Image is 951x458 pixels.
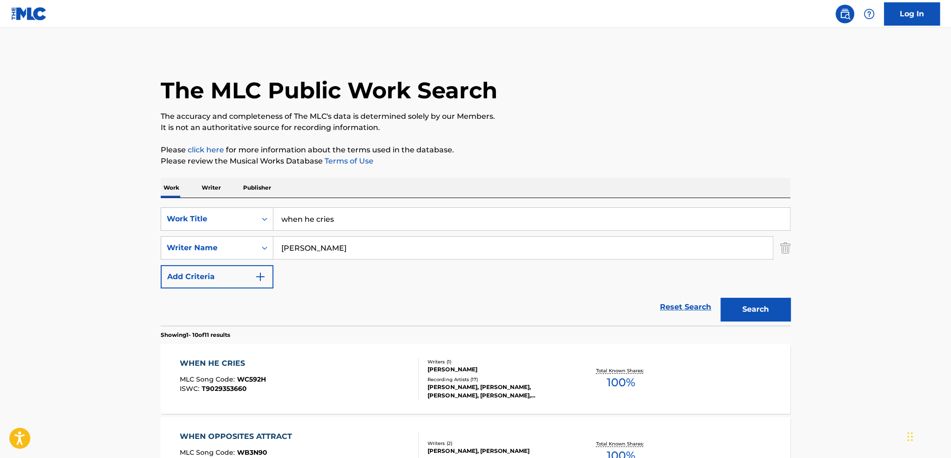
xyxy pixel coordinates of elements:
[161,76,497,104] h1: The MLC Public Work Search
[240,178,274,198] p: Publisher
[161,265,273,288] button: Add Criteria
[863,8,875,20] img: help
[180,358,266,369] div: WHEN HE CRIES
[884,2,940,26] a: Log In
[596,440,645,447] p: Total Known Shares:
[161,207,790,326] form: Search Form
[428,365,568,374] div: [PERSON_NAME]
[860,5,878,23] div: Help
[161,156,790,167] p: Please review the Musical Works Database
[199,178,224,198] p: Writer
[596,367,645,374] p: Total Known Shares:
[323,157,374,165] a: Terms of Use
[606,374,635,391] span: 100 %
[161,122,790,133] p: It is not an authoritative source for recording information.
[428,358,568,365] div: Writers ( 1 )
[180,375,237,383] span: MLC Song Code :
[836,5,854,23] a: Public Search
[720,298,790,321] button: Search
[161,144,790,156] p: Please for more information about the terms used in the database.
[188,145,224,154] a: click here
[904,413,951,458] iframe: Chat Widget
[161,331,230,339] p: Showing 1 - 10 of 11 results
[428,447,568,455] div: [PERSON_NAME], [PERSON_NAME]
[180,384,202,393] span: ISWC :
[161,111,790,122] p: The accuracy and completeness of The MLC's data is determined solely by our Members.
[11,7,47,21] img: MLC Logo
[780,236,790,260] img: Delete Criterion
[428,383,568,400] div: [PERSON_NAME], [PERSON_NAME], [PERSON_NAME], [PERSON_NAME], [PERSON_NAME]
[428,440,568,447] div: Writers ( 2 )
[161,178,182,198] p: Work
[237,448,267,457] span: WB3N90
[180,431,297,442] div: WHEN OPPOSITES ATTRACT
[167,213,251,225] div: Work Title
[255,271,266,282] img: 9d2ae6d4665cec9f34b9.svg
[237,375,266,383] span: WC592H
[180,448,237,457] span: MLC Song Code :
[202,384,247,393] span: T9029353660
[167,242,251,253] div: Writer Name
[161,344,790,414] a: WHEN HE CRIESMLC Song Code:WC592HISWC:T9029353660Writers (1)[PERSON_NAME]Recording Artists (17)[P...
[428,376,568,383] div: Recording Artists ( 17 )
[655,297,716,317] a: Reset Search
[839,8,850,20] img: search
[907,423,913,451] div: Drag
